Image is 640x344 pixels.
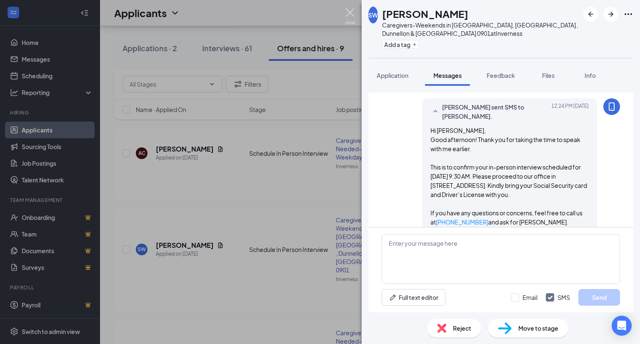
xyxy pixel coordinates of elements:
span: Application [377,72,408,79]
button: PlusAdd a tag [382,40,419,49]
div: Caregivers-Weekends in [GEOGRAPHIC_DATA], [GEOGRAPHIC_DATA] , Dunnellon & [GEOGRAPHIC_DATA] 0901 ... [382,21,579,37]
span: Info [585,72,596,79]
span: Files [542,72,555,79]
span: Feedback [487,72,515,79]
svg: SmallChevronUp [430,107,440,117]
svg: Plus [412,42,417,47]
a: [PHONE_NUMBER] [436,218,488,226]
div: Open Intercom Messenger [612,316,632,336]
span: Hi [PERSON_NAME], Good afternoon! Thank you for taking the time to speak with me earlier. This is... [430,127,587,244]
div: SW [368,11,378,19]
button: ArrowRight [603,7,618,22]
button: ArrowLeftNew [583,7,598,22]
h1: [PERSON_NAME] [382,7,468,21]
span: [DATE] 12:24 PM [551,102,589,121]
svg: Ellipses [623,9,633,19]
svg: MobileSms [607,102,617,112]
span: Reject [453,324,471,333]
svg: Pen [389,293,397,302]
svg: ArrowRight [606,9,616,19]
button: Send [578,289,620,306]
button: Full text editorPen [382,289,445,306]
span: Move to stage [518,324,558,333]
span: [PERSON_NAME] sent SMS to [PERSON_NAME]. [442,102,551,121]
svg: ArrowLeftNew [586,9,596,19]
span: Messages [433,72,462,79]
